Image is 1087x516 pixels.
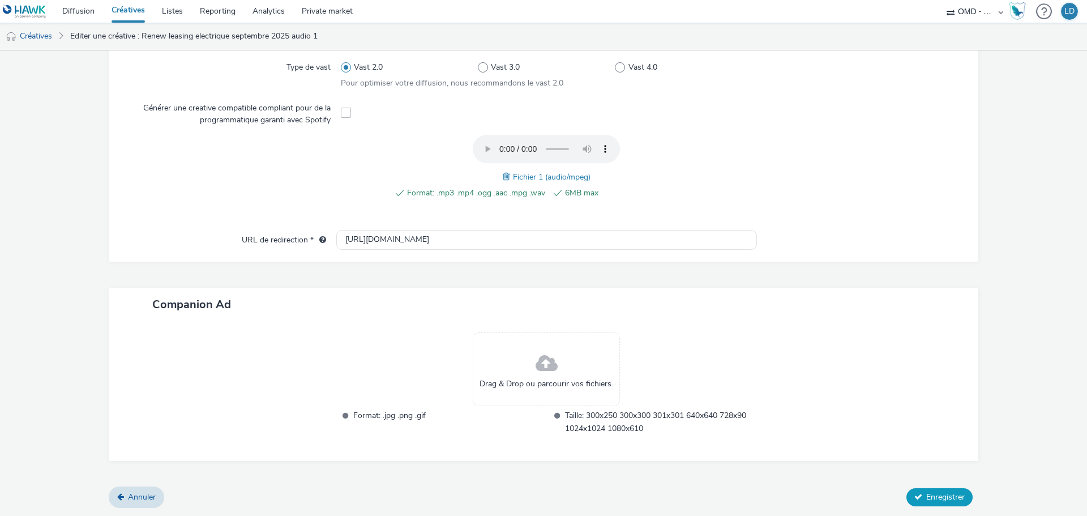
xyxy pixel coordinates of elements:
input: url... [336,230,757,250]
div: L'URL de redirection sera utilisée comme URL de validation avec certains SSP et ce sera l'URL de ... [314,234,326,246]
a: Annuler [109,487,164,508]
div: LD [1064,3,1075,20]
span: Enregistrer [926,492,965,502]
button: Enregistrer [906,488,973,506]
span: Format: .mp3 .mp4 .ogg .aac .mpg .wav [407,186,545,200]
label: Type de vast [282,57,335,73]
img: audio [6,31,17,42]
span: Pour optimiser votre diffusion, nous recommandons le vast 2.0 [341,78,563,88]
span: Companion Ad [152,297,231,312]
span: 6MB max [565,186,703,200]
a: Editer une créative : Renew leasing electrique septembre 2025 audio 1 [65,23,323,50]
img: Hawk Academy [1009,2,1026,20]
span: Vast 3.0 [491,62,520,73]
span: Annuler [128,492,156,502]
span: Format: .jpg .png .gif [353,409,545,435]
span: Taille: 300x250 300x300 301x301 640x640 728x90 1024x1024 1080x610 [565,409,757,435]
span: Drag & Drop ou parcourir vos fichiers. [480,378,613,390]
img: undefined Logo [3,5,46,19]
span: Fichier 1 (audio/mpeg) [513,172,590,182]
a: Hawk Academy [1009,2,1030,20]
label: URL de redirection * [237,230,331,246]
label: Générer une creative compatible compliant pour de la programmatique garanti avec Spotify [129,98,335,126]
span: Vast 2.0 [354,62,383,73]
span: Vast 4.0 [628,62,657,73]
